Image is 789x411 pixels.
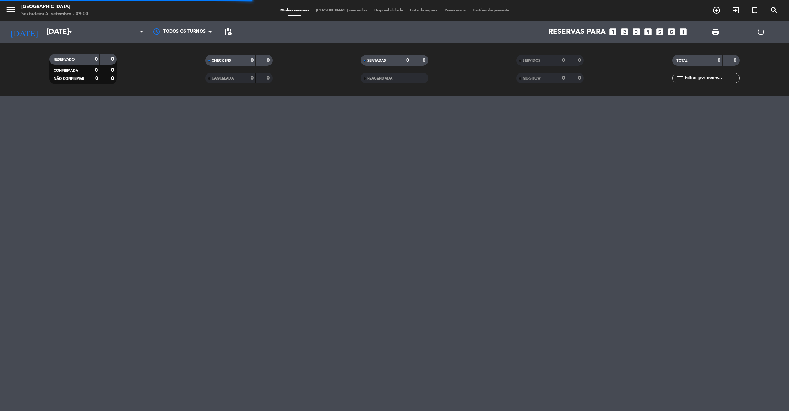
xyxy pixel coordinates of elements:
[718,58,720,63] strong: 0
[643,27,653,37] i: looks_4
[367,59,386,62] span: SENTADAS
[684,74,739,82] input: Filtrar por nome...
[267,76,271,81] strong: 0
[111,76,115,81] strong: 0
[751,6,759,15] i: turned_in_not
[267,58,271,63] strong: 0
[111,57,115,62] strong: 0
[21,11,88,18] div: Sexta-feira 5. setembro - 09:03
[251,58,254,63] strong: 0
[54,69,78,72] span: CONFIRMADA
[562,76,565,81] strong: 0
[95,57,98,62] strong: 0
[367,77,392,80] span: REAGENDADA
[441,9,469,12] span: Pré-acessos
[371,9,407,12] span: Disponibilidade
[770,6,778,15] i: search
[578,76,582,81] strong: 0
[578,58,582,63] strong: 0
[655,27,664,37] i: looks_5
[212,59,231,62] span: CHECK INS
[95,76,98,81] strong: 0
[111,68,115,73] strong: 0
[738,21,784,43] div: LOG OUT
[407,9,441,12] span: Lista de espera
[548,28,606,36] span: Reservas para
[212,77,234,80] span: CANCELADA
[632,27,641,37] i: looks_3
[54,77,84,81] span: NÃO CONFIRMAR
[406,58,409,63] strong: 0
[251,76,254,81] strong: 0
[562,58,565,63] strong: 0
[676,74,684,82] i: filter_list
[5,4,16,15] i: menu
[21,4,88,11] div: [GEOGRAPHIC_DATA]
[620,27,629,37] i: looks_two
[731,6,740,15] i: exit_to_app
[608,27,617,37] i: looks_one
[423,58,427,63] strong: 0
[667,27,676,37] i: looks_6
[676,59,687,62] span: TOTAL
[5,24,43,40] i: [DATE]
[711,28,720,36] span: print
[224,28,232,36] span: pending_actions
[277,9,312,12] span: Minhas reservas
[523,77,541,80] span: NO-SHOW
[712,6,721,15] i: add_circle_outline
[54,58,75,61] span: RESERVADO
[757,28,765,36] i: power_settings_new
[312,9,371,12] span: [PERSON_NAME] semeadas
[679,27,688,37] i: add_box
[5,4,16,17] button: menu
[523,59,540,62] span: SERVIDOS
[469,9,513,12] span: Cartões de presente
[734,58,738,63] strong: 0
[66,28,75,36] i: arrow_drop_down
[95,68,98,73] strong: 0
